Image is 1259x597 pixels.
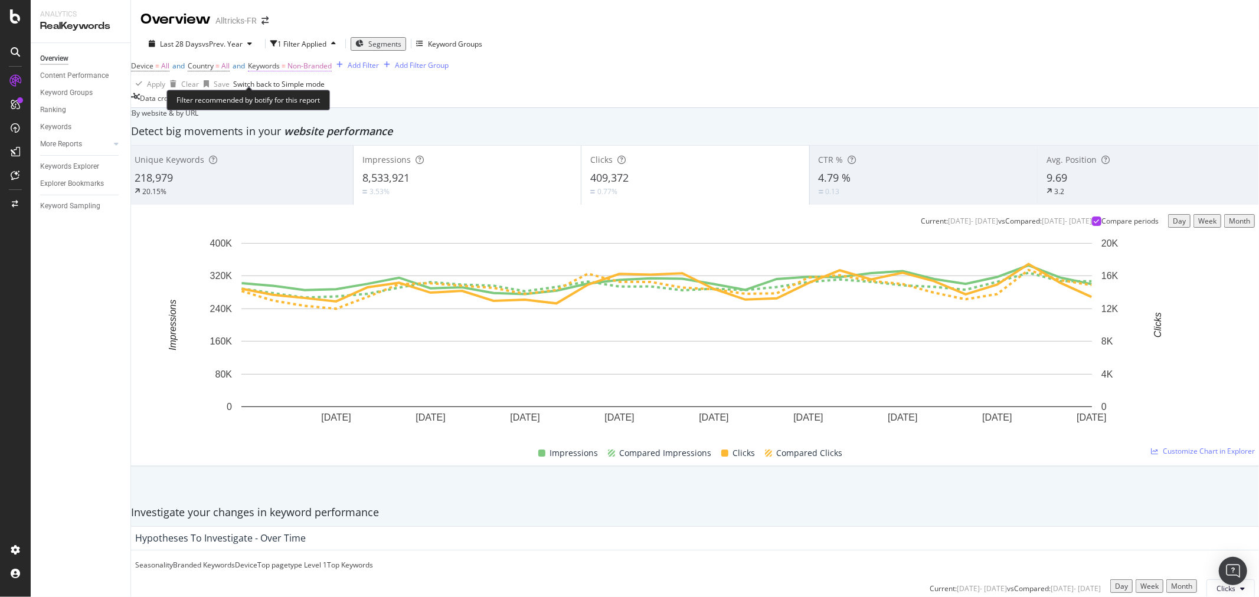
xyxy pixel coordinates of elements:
[1217,583,1235,593] span: Clicks
[135,237,1198,442] svg: A chart.
[261,17,269,25] div: arrow-right-arrow-left
[147,79,165,89] div: Apply
[40,53,122,65] a: Overview
[1163,446,1255,456] span: Customize Chart in Explorer
[1115,581,1128,591] div: Day
[140,38,260,50] button: Last 28 DaysvsPrev. Year
[287,61,332,71] span: Non-Branded
[257,560,327,570] div: Top pagetype Level 1
[348,60,379,70] div: Add Filter
[416,413,445,423] text: [DATE]
[40,87,122,99] a: Keyword Groups
[40,19,121,33] div: RealKeywords
[888,413,917,423] text: [DATE]
[379,58,449,72] button: Add Filter Group
[733,446,756,460] span: Clicks
[40,200,122,212] a: Keyword Sampling
[550,446,599,460] span: Impressions
[188,61,214,71] span: Country
[597,186,617,196] div: 0.77%
[210,304,233,314] text: 240K
[921,216,948,226] div: Current:
[1042,216,1092,226] div: [DATE] - [DATE]
[998,216,1042,226] div: vs Compared :
[172,61,185,71] span: and
[248,61,280,71] span: Keywords
[1047,170,1067,185] span: 9.69
[40,121,71,133] div: Keywords
[1101,337,1113,347] text: 8K
[135,532,306,544] div: Hypotheses to Investigate - Over Time
[590,190,595,193] img: Equal
[1101,304,1119,314] text: 12K
[40,87,93,99] div: Keyword Groups
[202,39,243,49] span: vs Prev. Year
[1101,216,1159,226] div: Compare periods
[699,413,728,423] text: [DATE]
[168,300,178,350] text: Impressions
[142,186,166,196] div: 20.15%
[982,413,1012,423] text: [DATE]
[132,108,198,118] span: By website & by URL
[40,70,109,82] div: Content Performance
[1224,214,1255,228] button: Month
[40,9,121,19] div: Analytics
[210,337,233,347] text: 160K
[165,74,199,93] button: Clear
[1077,413,1106,423] text: [DATE]
[395,60,449,70] div: Add Filter Group
[1101,369,1113,379] text: 4K
[948,216,998,226] div: [DATE] - [DATE]
[210,271,233,281] text: 320K
[1173,216,1186,226] div: Day
[777,446,843,460] span: Compared Clicks
[362,190,367,193] img: Equal
[131,61,153,71] span: Device
[321,413,351,423] text: [DATE]
[40,70,122,82] a: Content Performance
[40,138,110,150] a: More Reports
[1101,238,1119,248] text: 20K
[131,74,165,93] button: Apply
[368,39,401,49] span: Segments
[819,170,851,185] span: 4.79 %
[1136,579,1163,593] button: Week
[40,138,82,150] div: More Reports
[173,560,235,570] div: Branded Keywords
[166,90,330,110] div: Filter recommended by botify for this report
[620,446,712,460] span: Compared Impressions
[230,74,328,93] button: Switch back to Simple mode
[210,238,233,248] text: 400K
[362,154,411,165] span: Impressions
[332,58,379,72] button: Add Filter
[40,160,99,173] div: Keywords Explorer
[214,79,230,89] div: Save
[1219,557,1247,585] div: Open Intercom Messenger
[40,200,100,212] div: Keyword Sampling
[215,15,257,27] div: Alltricks-FR
[1166,579,1197,593] button: Month
[140,93,232,107] div: Data crossed with the Crawl
[819,190,823,193] img: Equal
[155,61,159,71] span: =
[284,124,393,138] span: website performance
[957,583,1007,593] div: [DATE] - [DATE]
[233,79,325,89] div: Switch back to Simple mode
[1171,581,1192,591] div: Month
[351,37,406,51] button: Segments
[215,369,233,379] text: 80K
[215,61,220,71] span: =
[1198,216,1217,226] div: Week
[819,154,843,165] span: CTR %
[227,402,232,412] text: 0
[40,104,122,116] a: Ranking
[930,583,957,593] div: Current:
[1101,271,1119,281] text: 16K
[1110,579,1133,593] button: Day
[604,413,634,423] text: [DATE]
[1151,446,1255,456] a: Customize Chart in Explorer
[1193,214,1221,228] button: Week
[140,9,211,29] div: Overview
[327,560,373,570] div: Top Keywords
